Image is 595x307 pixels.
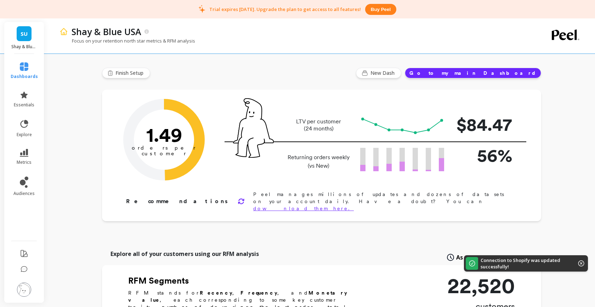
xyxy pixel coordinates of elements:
p: LTV per customer (24 months) [285,118,352,132]
img: pal seatted on line [233,98,274,158]
span: As of last night [456,253,500,262]
span: dashboards [11,74,38,79]
b: Recency [200,290,232,296]
p: Focus on your retention north star metrics & RFM analysis [59,38,195,44]
button: Finish Setup [102,68,150,78]
a: download them here. [253,206,354,211]
p: 22,520 [447,275,515,296]
tspan: customer [142,150,187,157]
span: | [506,253,509,262]
p: $84.47 [455,111,512,138]
p: Shay & Blue USA [72,26,141,38]
button: Buy peel [365,4,396,15]
span: metrics [17,160,32,165]
p: Peel manages millions of updates and dozens of datasets on your account daily. Have a doubt? You can [253,191,518,212]
p: Explore all of your customers using our RFM analysis [110,250,259,258]
p: Trial expires [DATE]. Upgrade the plan to get access to all features! [209,6,361,12]
img: profile picture [17,283,31,297]
p: Returning orders weekly (vs New) [285,153,352,170]
p: Recommendations [126,197,229,206]
img: header icon [59,27,68,36]
span: New Dash [370,69,397,77]
span: [DATE] [516,253,533,261]
tspan: orders per [132,145,196,151]
button: New Dash [356,68,401,78]
span: SU [21,30,28,38]
button: Go to my main Dashboard [405,68,541,78]
p: Connection to Shopify was updated successfully! [481,257,567,270]
span: Finish Setup [115,69,146,77]
p: Shay & Blue USA [11,44,37,50]
span: essentials [14,102,34,108]
text: 1.49 [146,123,182,146]
span: audiences [13,191,35,196]
b: Frequency [240,290,277,296]
span: explore [17,132,32,138]
h2: RFM Segments [128,275,369,286]
p: 56% [455,142,512,169]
